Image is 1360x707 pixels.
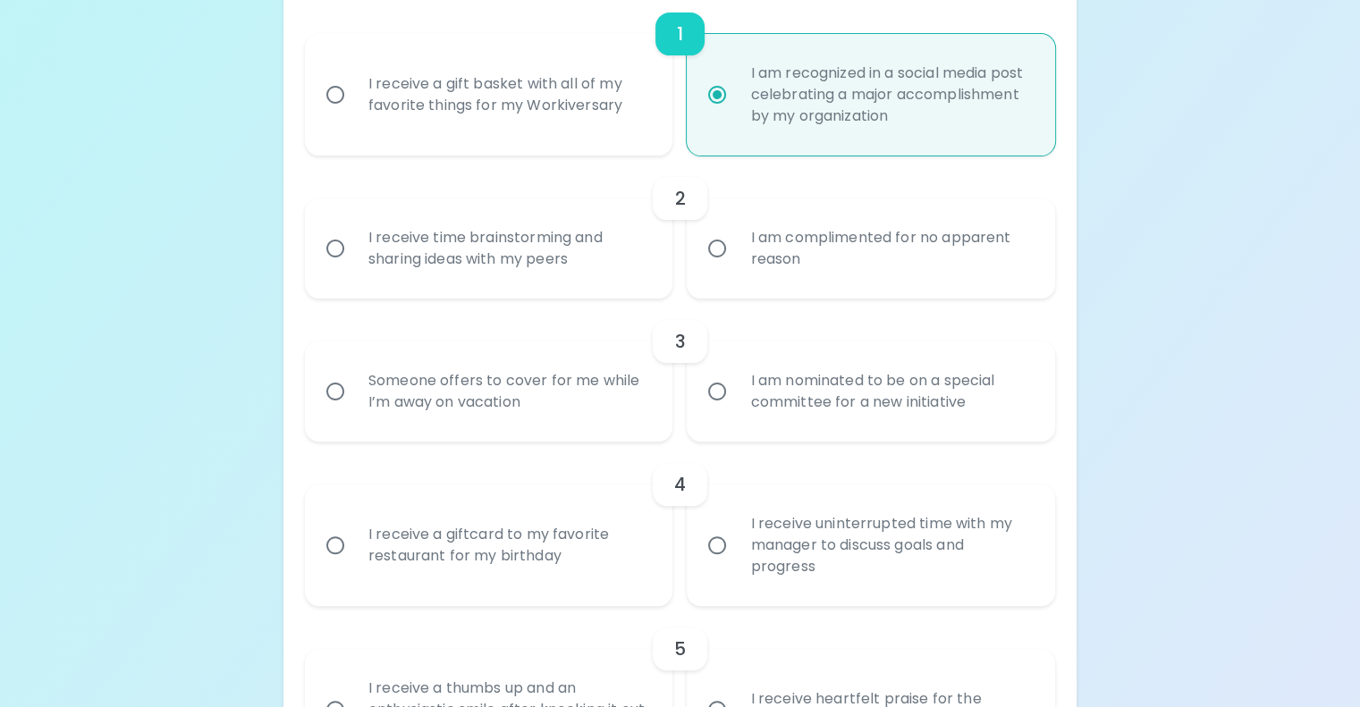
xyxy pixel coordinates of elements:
div: Someone offers to cover for me while I’m away on vacation [354,349,663,434]
h6: 3 [674,327,685,356]
div: I am complimented for no apparent reason [736,206,1045,291]
div: I receive a giftcard to my favorite restaurant for my birthday [354,502,663,588]
h6: 5 [674,635,686,663]
div: I receive a gift basket with all of my favorite things for my Workiversary [354,52,663,138]
div: I receive time brainstorming and sharing ideas with my peers [354,206,663,291]
h6: 1 [677,20,683,48]
div: I receive uninterrupted time with my manager to discuss goals and progress [736,492,1045,599]
div: I am nominated to be on a special committee for a new initiative [736,349,1045,434]
div: I am recognized in a social media post celebrating a major accomplishment by my organization [736,41,1045,148]
h6: 2 [674,184,685,213]
div: choice-group-check [305,156,1055,299]
div: choice-group-check [305,299,1055,442]
div: choice-group-check [305,442,1055,606]
h6: 4 [674,470,686,499]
